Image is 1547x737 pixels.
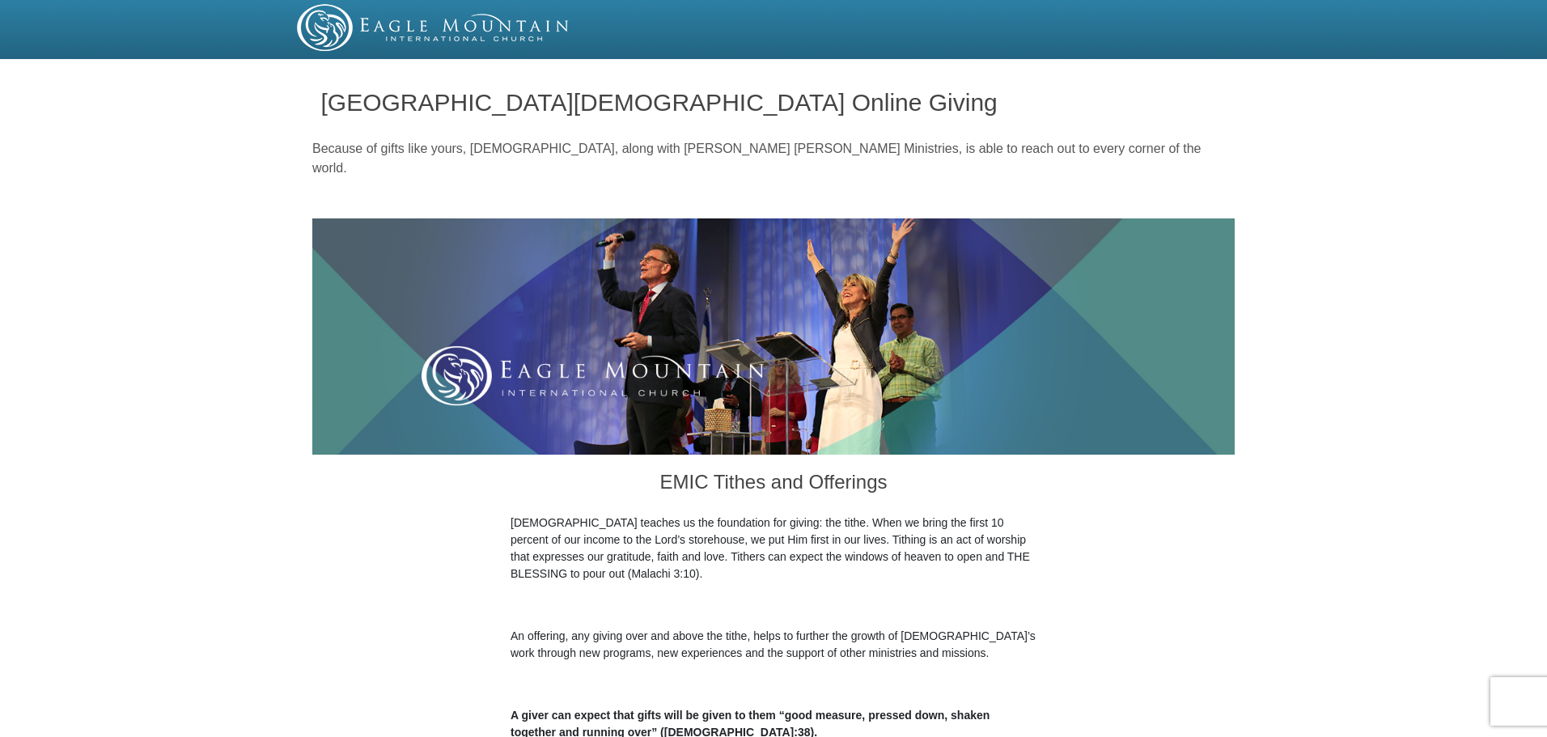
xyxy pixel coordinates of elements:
p: An offering, any giving over and above the tithe, helps to further the growth of [DEMOGRAPHIC_DAT... [511,628,1036,662]
img: EMIC [297,4,570,51]
p: [DEMOGRAPHIC_DATA] teaches us the foundation for giving: the tithe. When we bring the first 10 pe... [511,515,1036,582]
h1: [GEOGRAPHIC_DATA][DEMOGRAPHIC_DATA] Online Giving [321,89,1227,116]
h3: EMIC Tithes and Offerings [511,455,1036,515]
p: Because of gifts like yours, [DEMOGRAPHIC_DATA], along with [PERSON_NAME] [PERSON_NAME] Ministrie... [312,139,1235,178]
